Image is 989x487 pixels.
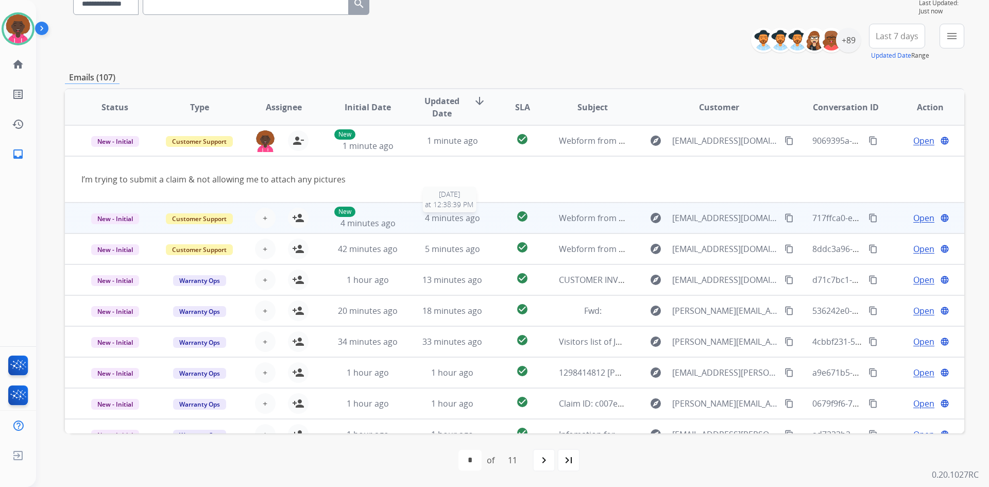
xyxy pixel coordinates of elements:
span: 33 minutes ago [422,336,482,347]
span: Open [913,397,934,410]
span: Open [913,135,934,147]
mat-icon: check_circle [516,396,528,408]
span: 18 minutes ago [422,305,482,316]
span: Initial Date [345,101,391,113]
span: Updated Date [419,95,466,120]
span: New - Initial [91,430,139,441]
mat-icon: content_copy [785,399,794,408]
mat-icon: last_page [562,454,575,466]
span: 1 hour ago [347,367,389,378]
span: 4 minutes ago [340,217,396,229]
span: Claim ID: c007e564-20d2-4d6f-b776-530e2f7702bb [559,398,752,409]
span: 1 minute ago [427,135,478,146]
span: Open [913,428,934,441]
button: Last 7 days [869,24,925,48]
mat-icon: language [940,306,949,315]
mat-icon: content_copy [868,275,878,284]
span: 1 hour ago [347,274,389,286]
span: 4cbbf231-5dab-4e3e-9a93-203300590542 [812,336,970,347]
span: Customer Support [166,136,233,147]
span: New - Initial [91,337,139,348]
span: a9e671b5-be74-4f78-ac76-f06bcab8838c [812,367,967,378]
span: 1 hour ago [431,367,473,378]
mat-icon: history [12,118,24,130]
mat-icon: check_circle [516,272,528,284]
button: + [255,362,276,383]
span: Assignee [266,101,302,113]
span: Conversation ID [813,101,879,113]
img: avatar [4,14,32,43]
mat-icon: content_copy [785,337,794,346]
span: Open [913,212,934,224]
span: + [263,274,267,286]
span: Warranty Ops [173,306,226,317]
span: 42 minutes ago [338,243,398,255]
mat-icon: check_circle [516,365,528,377]
mat-icon: person_add [292,397,304,410]
span: 0679f9f6-7dc2-4a9b-aa81-139620f6898e [812,398,965,409]
span: Range [871,51,929,60]
span: New - Initial [91,399,139,410]
mat-icon: content_copy [868,244,878,254]
mat-icon: check_circle [516,427,528,439]
span: SLA [515,101,530,113]
span: Webform from [EMAIL_ADDRESS][DOMAIN_NAME] on [DATE] [559,212,792,224]
span: [DATE] [425,189,473,199]
span: Just now [919,7,964,15]
mat-icon: inbox [12,148,24,160]
mat-icon: language [940,430,949,439]
div: 11 [500,450,525,471]
span: + [263,335,267,348]
button: + [255,239,276,259]
mat-icon: language [940,136,949,145]
mat-icon: person_add [292,428,304,441]
th: Action [880,89,964,125]
span: Open [913,366,934,379]
div: of [487,454,494,466]
span: 5 minutes ago [425,243,480,255]
mat-icon: person_add [292,212,304,224]
span: 20 minutes ago [338,305,398,316]
span: Webform from [EMAIL_ADDRESS][DOMAIN_NAME] on [DATE] [559,243,792,255]
mat-icon: content_copy [868,368,878,377]
span: Type [190,101,209,113]
span: [PERSON_NAME][EMAIL_ADDRESS][DOMAIN_NAME] [672,335,778,348]
button: Updated Date [871,52,911,60]
mat-icon: content_copy [785,275,794,284]
span: + [263,428,267,441]
mat-icon: language [940,337,949,346]
span: Customer Support [166,213,233,224]
button: + [255,393,276,414]
span: [EMAIL_ADDRESS][PERSON_NAME][DOMAIN_NAME] [672,366,778,379]
mat-icon: explore [650,335,662,348]
div: I’m trying to submit a claim & not allowing me to attach any pictures [81,173,779,186]
mat-icon: content_copy [785,136,794,145]
mat-icon: check_circle [516,303,528,315]
mat-icon: content_copy [868,213,878,223]
span: [EMAIL_ADDRESS][DOMAIN_NAME] [672,274,778,286]
mat-icon: arrow_downward [473,95,486,107]
span: at 12:38:39 PM [425,199,473,210]
span: [EMAIL_ADDRESS][DOMAIN_NAME] [672,243,778,255]
span: Visitors list of JA [US_STATE] Fall 2025 [559,336,702,347]
span: CUSTOMER INVOICE [ thread::U6uCE6i2AZ-iErjevnCN2zk:: ] [559,274,781,286]
span: 536242e0-bbb6-460f-bbe4-488ae49ec8c2 [812,305,970,316]
span: 4 minutes ago [425,212,480,224]
p: New [334,129,355,140]
mat-icon: person_add [292,366,304,379]
span: [EMAIL_ADDRESS][DOMAIN_NAME] [672,212,778,224]
button: + [255,331,276,352]
span: New - Initial [91,368,139,379]
mat-icon: content_copy [868,306,878,315]
p: Emails (107) [65,71,120,84]
mat-icon: explore [650,212,662,224]
mat-icon: check_circle [516,210,528,223]
span: [EMAIL_ADDRESS][DOMAIN_NAME] [672,135,778,147]
span: 9069395a-2a4f-4478-8905-30113e61fc23 [812,135,966,146]
span: Open [913,305,934,317]
mat-icon: navigate_next [538,454,550,466]
mat-icon: explore [650,305,662,317]
mat-icon: person_remove [292,135,304,147]
span: 1 hour ago [431,429,473,440]
span: 8ddc3a96-3987-4609-8110-fe9d9ae90353 [812,243,970,255]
